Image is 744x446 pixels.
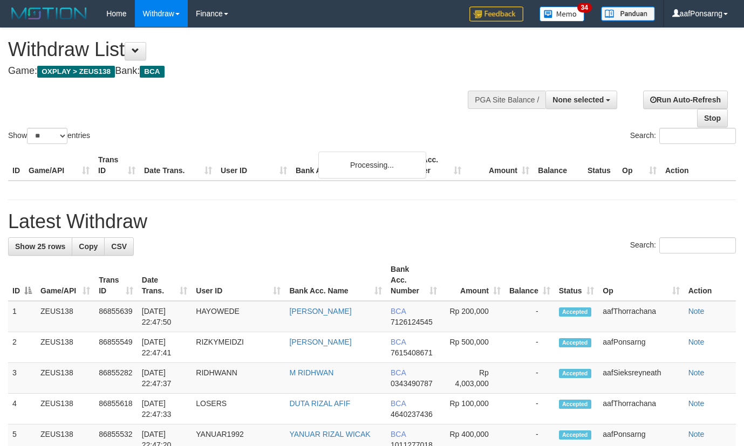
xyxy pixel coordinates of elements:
[391,379,433,388] span: Copy 0343490787 to clipboard
[36,301,94,332] td: ZEUS138
[140,150,216,181] th: Date Trans.
[140,66,164,78] span: BCA
[684,259,736,301] th: Action
[688,368,705,377] a: Note
[138,394,192,424] td: [DATE] 22:47:33
[391,307,406,315] span: BCA
[688,307,705,315] a: Note
[468,91,545,109] div: PGA Site Balance /
[36,363,94,394] td: ZEUS138
[192,363,285,394] td: RIDHWANN
[559,369,591,378] span: Accepted
[138,259,192,301] th: Date Trans.: activate to sort column ascending
[8,128,90,144] label: Show entries
[545,91,617,109] button: None selected
[559,338,591,347] span: Accepted
[391,338,406,346] span: BCA
[618,150,661,181] th: Op
[630,237,736,253] label: Search:
[688,338,705,346] a: Note
[289,399,350,408] a: DUTA RIZAL AFIF
[94,301,138,332] td: 86855639
[8,301,36,332] td: 1
[15,242,65,251] span: Show 25 rows
[289,368,333,377] a: M RIDHWAN
[36,259,94,301] th: Game/API: activate to sort column ascending
[289,430,370,438] a: YANUAR RIZAL WICAK
[318,152,426,179] div: Processing...
[697,109,728,127] a: Stop
[598,332,684,363] td: aafPonsarng
[8,259,36,301] th: ID: activate to sort column descending
[643,91,728,109] a: Run Auto-Refresh
[27,128,67,144] select: Showentries
[555,259,599,301] th: Status: activate to sort column ascending
[559,307,591,317] span: Accepted
[285,259,386,301] th: Bank Acc. Name: activate to sort column ascending
[94,332,138,363] td: 86855549
[111,242,127,251] span: CSV
[36,332,94,363] td: ZEUS138
[505,259,555,301] th: Balance: activate to sort column ascending
[192,301,285,332] td: HAYOWEDE
[441,394,505,424] td: Rp 100,000
[8,150,24,181] th: ID
[505,363,555,394] td: -
[688,430,705,438] a: Note
[8,211,736,232] h1: Latest Withdraw
[583,150,618,181] th: Status
[552,95,604,104] span: None selected
[391,430,406,438] span: BCA
[391,368,406,377] span: BCA
[8,394,36,424] td: 4
[661,150,736,181] th: Action
[391,399,406,408] span: BCA
[505,394,555,424] td: -
[441,301,505,332] td: Rp 200,000
[441,332,505,363] td: Rp 500,000
[104,237,134,256] a: CSV
[469,6,523,22] img: Feedback.jpg
[466,150,534,181] th: Amount
[598,259,684,301] th: Op: activate to sort column ascending
[505,301,555,332] td: -
[192,394,285,424] td: LOSERS
[391,348,433,357] span: Copy 7615408671 to clipboard
[94,150,140,181] th: Trans ID
[8,332,36,363] td: 2
[138,332,192,363] td: [DATE] 22:47:41
[630,128,736,144] label: Search:
[598,394,684,424] td: aafThorrachana
[386,259,441,301] th: Bank Acc. Number: activate to sort column ascending
[391,410,433,418] span: Copy 4640237436 to clipboard
[37,66,115,78] span: OXPLAY > ZEUS138
[94,363,138,394] td: 86855282
[94,259,138,301] th: Trans ID: activate to sort column ascending
[505,332,555,363] td: -
[8,363,36,394] td: 3
[291,150,398,181] th: Bank Acc. Name
[216,150,291,181] th: User ID
[289,307,351,315] a: [PERSON_NAME]
[559,400,591,409] span: Accepted
[138,363,192,394] td: [DATE] 22:47:37
[540,6,585,22] img: Button%20Memo.svg
[8,66,485,77] h4: Game: Bank:
[534,150,583,181] th: Balance
[8,39,485,60] h1: Withdraw List
[659,237,736,253] input: Search:
[79,242,98,251] span: Copy
[601,6,655,21] img: panduan.png
[391,318,433,326] span: Copy 7126124545 to clipboard
[192,259,285,301] th: User ID: activate to sort column ascending
[559,430,591,440] span: Accepted
[441,363,505,394] td: Rp 4,003,000
[94,394,138,424] td: 86855618
[24,150,94,181] th: Game/API
[36,394,94,424] td: ZEUS138
[398,150,466,181] th: Bank Acc. Number
[138,301,192,332] td: [DATE] 22:47:50
[659,128,736,144] input: Search:
[8,237,72,256] a: Show 25 rows
[688,399,705,408] a: Note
